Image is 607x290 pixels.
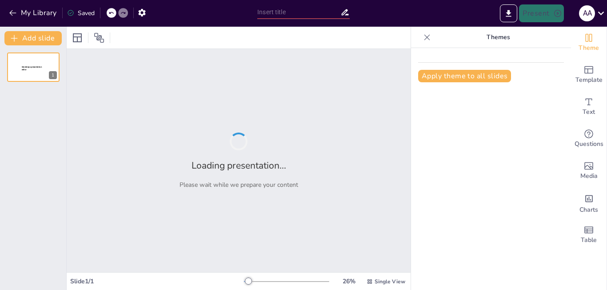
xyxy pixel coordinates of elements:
div: Slide 1 / 1 [70,277,244,286]
button: Present [519,4,563,22]
div: Saved [67,9,95,17]
div: Add a table [571,219,607,251]
div: Layout [70,31,84,45]
button: Apply theme to all slides [418,70,511,82]
span: Position [94,32,104,43]
div: Add images, graphics, shapes or video [571,155,607,187]
button: My Library [7,6,60,20]
div: Add text boxes [571,91,607,123]
span: Table [581,235,597,245]
span: Single View [375,278,405,285]
p: Themes [434,27,562,48]
span: Media [580,171,598,181]
span: Questions [575,139,603,149]
div: Change the overall theme [571,27,607,59]
div: 26 % [338,277,359,286]
p: Please wait while we prepare your content [180,181,298,189]
span: Template [575,75,603,85]
button: Add slide [4,31,62,45]
div: A A [579,5,595,21]
span: Theme [579,43,599,53]
div: Get real-time input from your audience [571,123,607,155]
button: A A [579,4,595,22]
div: 1 [49,71,57,79]
div: 1 [7,52,60,82]
span: Sendsteps presentation editor [22,66,42,71]
span: Charts [579,205,598,215]
span: Text [583,107,595,117]
button: Export to PowerPoint [500,4,517,22]
input: Insert title [257,6,340,19]
h2: Loading presentation... [192,159,286,172]
div: Add charts and graphs [571,187,607,219]
div: Add ready made slides [571,59,607,91]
